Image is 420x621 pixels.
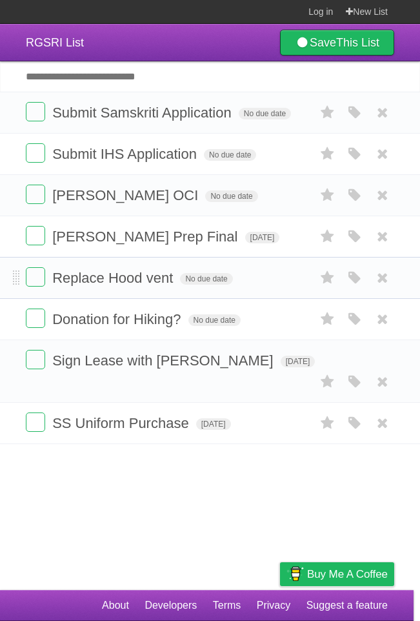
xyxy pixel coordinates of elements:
label: Done [26,226,45,245]
label: Done [26,412,45,432]
label: Done [26,102,45,121]
a: Buy me a coffee [280,562,394,586]
a: SaveThis List [280,30,394,56]
label: Done [26,185,45,204]
span: [PERSON_NAME] OCI [52,187,201,203]
span: [DATE] [281,356,315,367]
span: [DATE] [245,232,280,243]
label: Done [26,309,45,328]
label: Done [26,267,45,287]
span: Sign Lease with [PERSON_NAME] [52,352,276,369]
label: Star task [315,267,340,289]
span: SS Uniform Purchase [52,415,192,431]
span: Buy me a coffee [307,563,388,585]
label: Star task [315,412,340,434]
span: Replace Hood vent [52,270,176,286]
span: No due date [239,108,291,119]
span: RGSRI List [26,36,84,49]
span: No due date [204,149,256,161]
span: No due date [180,273,232,285]
a: Developers [145,593,197,618]
span: No due date [205,190,257,202]
span: Submit Samskriti Application [52,105,235,121]
label: Star task [315,309,340,330]
a: Suggest a feature [306,593,388,618]
a: Privacy [257,593,290,618]
label: Star task [315,102,340,123]
a: Terms [213,593,241,618]
label: Star task [315,185,340,206]
span: Submit IHS Application [52,146,200,162]
label: Star task [315,226,340,247]
label: Done [26,350,45,369]
b: This List [336,36,379,49]
span: [DATE] [196,418,231,430]
span: No due date [188,314,241,326]
img: Buy me a coffee [286,563,304,585]
label: Star task [315,371,340,392]
span: Donation for Hiking? [52,311,184,327]
label: Star task [315,143,340,165]
a: About [102,593,129,618]
span: [PERSON_NAME] Prep Final [52,229,241,245]
label: Done [26,143,45,163]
